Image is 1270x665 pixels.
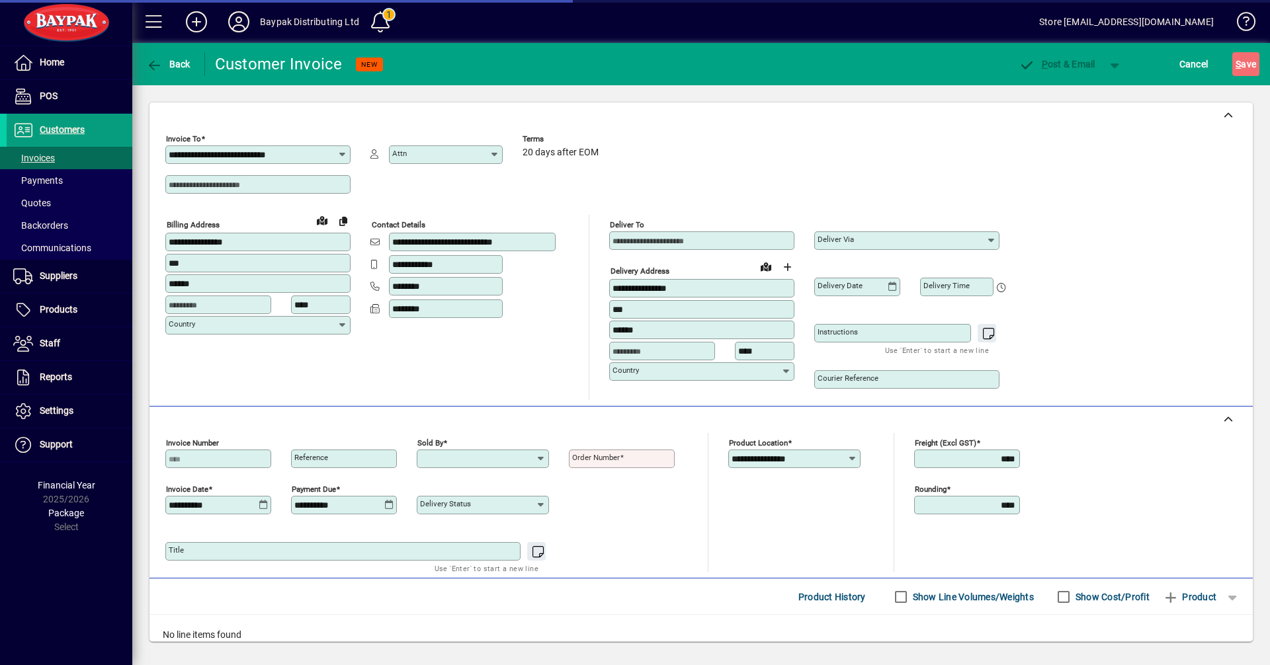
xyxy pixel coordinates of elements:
[915,485,947,494] mat-label: Rounding
[7,260,132,293] a: Suppliers
[361,60,378,69] span: NEW
[729,438,788,448] mat-label: Product location
[7,237,132,259] a: Communications
[7,80,132,113] a: POS
[48,508,84,518] span: Package
[13,198,51,208] span: Quotes
[38,480,95,490] span: Financial Year
[40,91,58,101] span: POS
[392,149,407,158] mat-label: Attn
[166,134,201,143] mat-label: Invoice To
[755,256,777,277] a: View on map
[7,361,132,394] a: Reports
[169,545,184,555] mat-label: Title
[885,342,989,358] mat-hint: Use 'Enter' to start a new line
[143,52,194,76] button: Back
[572,453,620,462] mat-label: Order number
[613,366,639,375] mat-label: Country
[312,210,333,231] a: View on map
[1012,52,1102,76] button: Post & Email
[7,428,132,461] a: Support
[1176,52,1212,76] button: Cancel
[1179,54,1208,75] span: Cancel
[1156,585,1223,609] button: Product
[7,46,132,79] a: Home
[435,561,538,576] mat-hint: Use 'Enter' to start a new line
[166,485,208,494] mat-label: Invoice date
[818,373,878,383] mat-label: Courier Reference
[818,281,863,290] mat-label: Delivery date
[40,124,85,135] span: Customers
[13,220,68,231] span: Backorders
[7,214,132,237] a: Backorders
[333,210,354,231] button: Copy to Delivery address
[1227,3,1253,46] a: Knowledge Base
[610,220,644,229] mat-label: Deliver To
[40,57,64,67] span: Home
[166,438,219,448] mat-label: Invoice number
[1232,52,1259,76] button: Save
[132,52,205,76] app-page-header-button: Back
[1073,590,1150,604] label: Show Cost/Profit
[1236,59,1241,69] span: S
[777,256,798,278] button: Choose address
[40,304,77,315] span: Products
[7,192,132,214] a: Quotes
[292,485,336,494] mat-label: Payment due
[923,281,970,290] mat-label: Delivery time
[1163,586,1216,607] span: Product
[7,169,132,192] a: Payments
[40,270,77,281] span: Suppliers
[40,338,60,348] span: Staff
[793,585,871,609] button: Product History
[523,135,602,143] span: Terms
[910,590,1034,604] label: Show Line Volumes/Weights
[40,405,73,416] span: Settings
[146,59,190,69] span: Back
[40,439,73,450] span: Support
[260,11,359,32] div: Baypak Distributing Ltd
[13,175,63,186] span: Payments
[215,54,343,75] div: Customer Invoice
[169,319,195,329] mat-label: Country
[798,586,866,607] span: Product History
[420,499,471,508] mat-label: Delivery status
[294,453,328,462] mat-label: Reference
[40,372,72,382] span: Reports
[915,438,976,448] mat-label: Freight (excl GST)
[175,10,218,34] button: Add
[523,147,599,158] span: 20 days after EOM
[1236,54,1256,75] span: ave
[1019,59,1095,69] span: ost & Email
[218,10,260,34] button: Profile
[13,243,91,253] span: Communications
[13,153,55,163] span: Invoices
[7,293,132,327] a: Products
[149,615,1253,655] div: No line items found
[1039,11,1214,32] div: Store [EMAIL_ADDRESS][DOMAIN_NAME]
[818,327,858,336] mat-label: Instructions
[1042,59,1048,69] span: P
[417,438,443,448] mat-label: Sold by
[818,235,854,244] mat-label: Deliver via
[7,395,132,428] a: Settings
[7,147,132,169] a: Invoices
[7,327,132,360] a: Staff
